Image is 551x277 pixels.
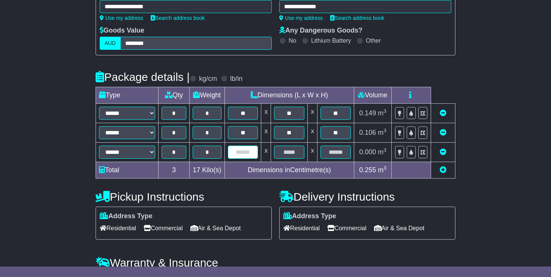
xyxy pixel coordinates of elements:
td: Weight [189,87,225,104]
sup: 3 [383,147,386,153]
h4: Delivery Instructions [279,191,455,203]
td: Dimensions (L x W x H) [225,87,354,104]
span: 0.255 [359,166,376,174]
td: 3 [159,162,190,179]
label: Goods Value [100,27,144,35]
td: Dimensions in Centimetre(s) [225,162,354,179]
a: Remove this item [440,129,446,136]
a: Remove this item [440,109,446,117]
label: AUD [100,37,121,50]
td: Qty [159,87,190,104]
td: x [261,123,271,143]
span: m [378,109,386,117]
a: Use my address [279,15,323,21]
span: 0.000 [359,148,376,156]
sup: 3 [383,165,386,171]
a: Search address book [330,15,384,21]
label: Address Type [283,212,336,220]
sup: 3 [383,108,386,114]
label: Other [366,37,381,44]
a: Use my address [100,15,143,21]
h4: Pickup Instructions [96,191,272,203]
span: Commercial [327,222,366,234]
label: Address Type [100,212,153,220]
td: Volume [354,87,391,104]
span: 0.149 [359,109,376,117]
span: Air & Sea Depot [374,222,425,234]
td: Total [96,162,159,179]
td: x [261,143,271,162]
span: Residential [100,222,136,234]
label: Lithium Battery [311,37,351,44]
label: lb/in [230,75,243,83]
a: Add new item [440,166,446,174]
td: x [308,104,317,123]
td: x [308,143,317,162]
sup: 3 [383,128,386,133]
span: m [378,129,386,136]
span: 17 [193,166,200,174]
a: Search address book [151,15,205,21]
span: Air & Sea Depot [190,222,241,234]
td: Kilo(s) [189,162,225,179]
label: kg/cm [199,75,217,83]
span: Commercial [144,222,183,234]
a: Remove this item [440,148,446,156]
span: m [378,166,386,174]
td: x [308,123,317,143]
span: 0.106 [359,129,376,136]
td: x [261,104,271,123]
span: Residential [283,222,320,234]
label: No [289,37,296,44]
span: m [378,148,386,156]
td: Type [96,87,159,104]
h4: Package details | [96,71,190,83]
h4: Warranty & Insurance [96,256,455,269]
label: Any Dangerous Goods? [279,27,362,35]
